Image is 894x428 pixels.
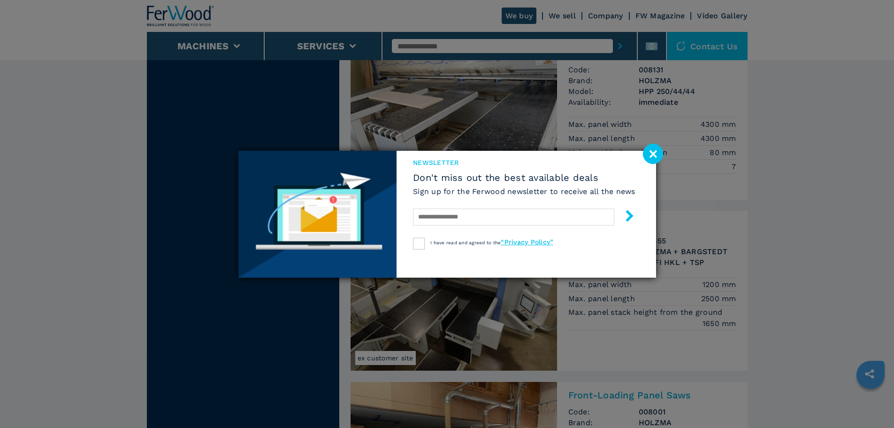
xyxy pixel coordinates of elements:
span: I have read and agreed to the [430,240,553,245]
a: “Privacy Policy” [501,238,553,246]
span: newsletter [413,158,635,167]
button: submit-button [614,206,635,228]
h6: Sign up for the Ferwood newsletter to receive all the news [413,186,635,197]
img: Newsletter image [238,151,397,278]
span: Don't miss out the best available deals [413,172,635,183]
